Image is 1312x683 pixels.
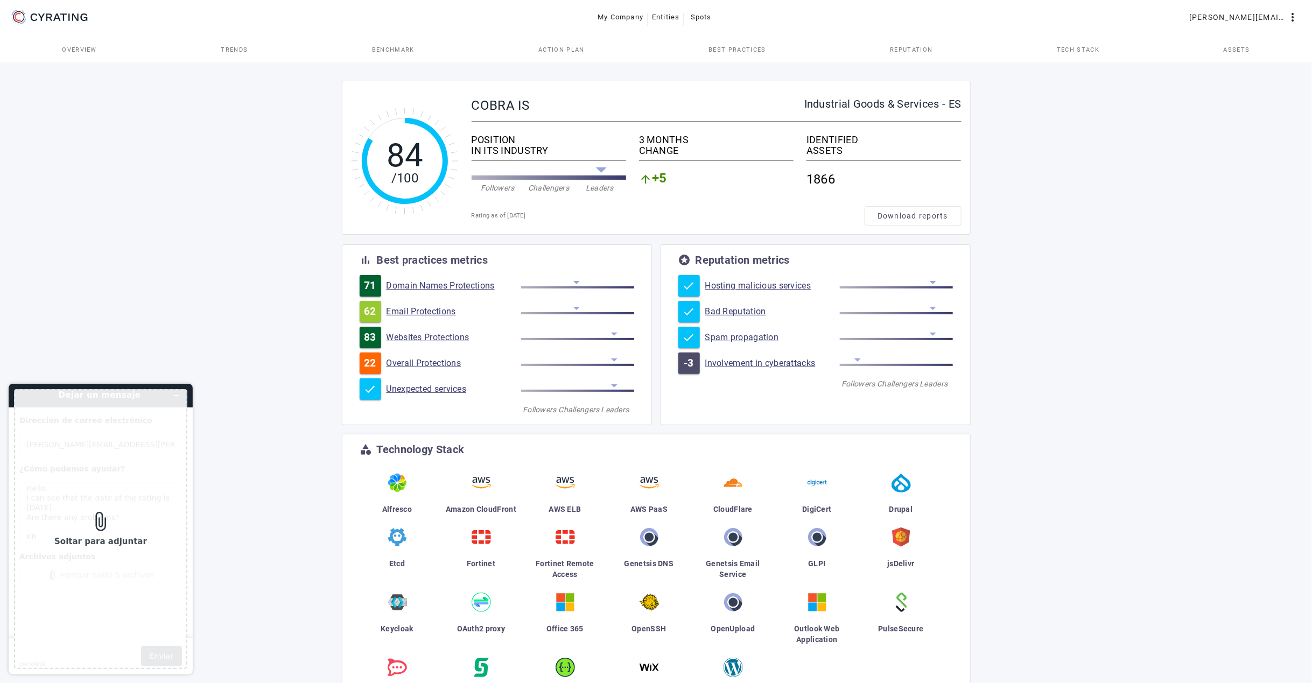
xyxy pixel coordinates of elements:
[890,47,932,53] span: Reputation
[444,469,519,523] a: Amazon CloudFront
[1057,47,1099,53] span: Tech Stack
[612,469,687,523] a: AWS PaaS
[528,523,603,588] a: Fortinet Remote Access
[684,358,694,369] span: -3
[696,523,771,588] a: Genetsis Email Service
[472,98,804,112] div: COBRA IS
[794,624,839,644] span: Outlook Web Application
[612,588,687,653] a: OpenSSH
[168,13,185,28] button: Minimizar widget
[546,624,584,633] span: Office 365
[62,47,97,53] span: Overview
[804,98,962,109] div: Industrial Goods & Services - ES
[1224,47,1250,53] span: Assets
[652,173,667,186] span: +5
[594,8,648,27] button: My Company
[391,171,418,186] tspan: /100
[536,559,594,579] span: Fortinet Remote Access
[780,469,855,523] a: DigiCert
[705,280,840,291] a: Hosting malicious services
[705,358,840,369] a: Involvement in cyberattacks
[865,206,962,226] button: Download reports
[806,145,961,156] div: ASSETS
[597,404,634,415] div: Leaders
[360,443,373,456] mat-icon: category
[683,331,696,344] mat-icon: check
[648,8,684,27] button: Entities
[381,624,413,633] span: Keycloak
[639,135,794,145] div: 3 MONTHS
[806,165,961,193] div: 1866
[1286,11,1299,24] mat-icon: more_vert
[364,383,377,396] mat-icon: check
[625,559,674,568] span: Genetsis DNS
[632,624,666,633] span: OpenSSH
[705,306,840,317] a: Bad Reputation
[472,135,626,145] div: POSITION
[708,47,766,53] span: Best practices
[864,588,939,653] a: PulseSecure
[612,523,687,588] a: Genetsis DNS
[639,145,794,156] div: CHANGE
[696,588,771,653] a: OpenUpload
[528,469,603,523] a: AWS ELB
[705,332,840,343] a: Spam propagation
[377,444,465,455] div: Technology Stack
[598,9,644,26] span: My Company
[878,624,923,633] span: PulseSecure
[386,136,423,174] tspan: 84
[808,559,825,568] span: GLPI
[915,378,953,389] div: Leaders
[840,378,878,389] div: Followers
[31,13,88,21] g: CYRATING
[523,182,574,193] div: Challengers
[387,384,521,395] a: Unexpected services
[678,254,691,266] mat-icon: stars
[360,588,435,653] a: Keycloak
[706,559,760,579] span: Genetsis Email Service
[683,305,696,318] mat-icon: check
[221,47,248,53] span: Trends
[372,47,415,53] span: Benchmark
[887,559,914,568] span: jsDelivr
[360,469,435,523] a: Alfresco
[538,47,585,53] span: Action Plan
[549,505,581,513] span: AWS ELB
[377,255,488,265] div: Best practices metrics
[364,306,376,317] span: 62
[389,559,405,568] span: Etcd
[457,624,506,633] span: OAuth2 proxy
[630,505,668,513] span: AWS PaaS
[387,306,521,317] a: Email Protections
[528,588,603,653] a: Office 365
[387,358,521,369] a: Overall Protections
[696,255,790,265] div: Reputation metrics
[802,505,831,513] span: DigiCert
[780,523,855,588] a: GLPI
[713,505,753,513] span: CloudFlare
[684,8,718,27] button: Spots
[1189,9,1286,26] span: [PERSON_NAME][EMAIL_ADDRESS][PERSON_NAME][DOMAIN_NAME]
[683,279,696,292] mat-icon: check
[444,588,519,653] a: OAuth2 proxy
[691,9,712,26] span: Spots
[472,210,865,221] div: Rating as of [DATE]
[387,280,521,291] a: Domain Names Protections
[864,469,939,523] a: Drupal
[574,182,626,193] div: Leaders
[639,173,652,186] mat-icon: arrow_upward
[467,559,495,568] span: Fortinet
[878,378,915,389] div: Challengers
[711,624,755,633] span: OpenUpload
[559,404,597,415] div: Challengers
[806,135,961,145] div: IDENTIFIED
[889,505,913,513] span: Drupal
[446,505,516,513] span: Amazon CloudFront
[472,182,523,193] div: Followers
[387,332,521,343] a: Websites Protections
[780,588,855,653] a: Outlook Web Application
[382,505,412,513] span: Alfresco
[360,254,373,266] mat-icon: bar_chart
[696,469,771,523] a: CloudFlare
[444,523,519,588] a: Fortinet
